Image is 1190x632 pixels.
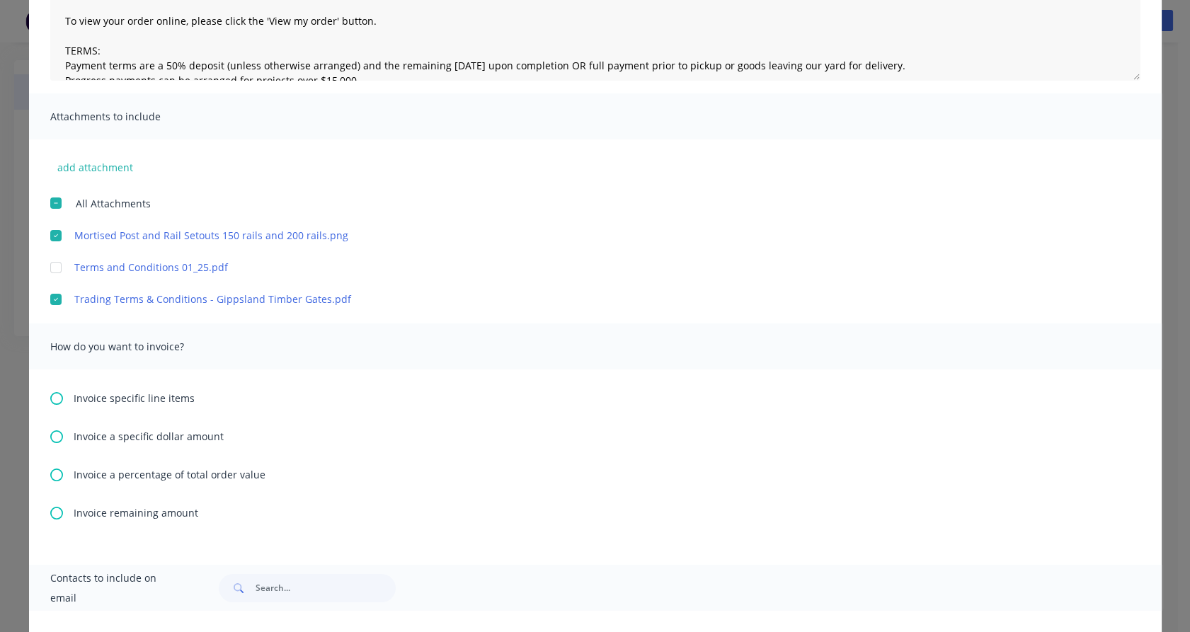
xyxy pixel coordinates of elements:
span: Invoice a percentage of total order value [74,467,265,482]
button: add attachment [50,156,140,178]
a: Trading Terms & Conditions - Gippsland Timber Gates.pdf [74,292,1075,306]
span: Attachments to include [50,107,206,127]
span: Invoice a specific dollar amount [74,429,224,444]
a: Mortised Post and Rail Setouts 150 rails and 200 rails.png [74,228,1075,243]
a: Terms and Conditions 01_25.pdf [74,260,1075,275]
span: How do you want to invoice? [50,337,206,357]
span: All Attachments [76,196,151,211]
span: Contacts to include on email [50,568,184,608]
span: Invoice remaining amount [74,505,198,520]
span: Invoice specific line items [74,391,195,406]
input: Search... [256,574,396,602]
